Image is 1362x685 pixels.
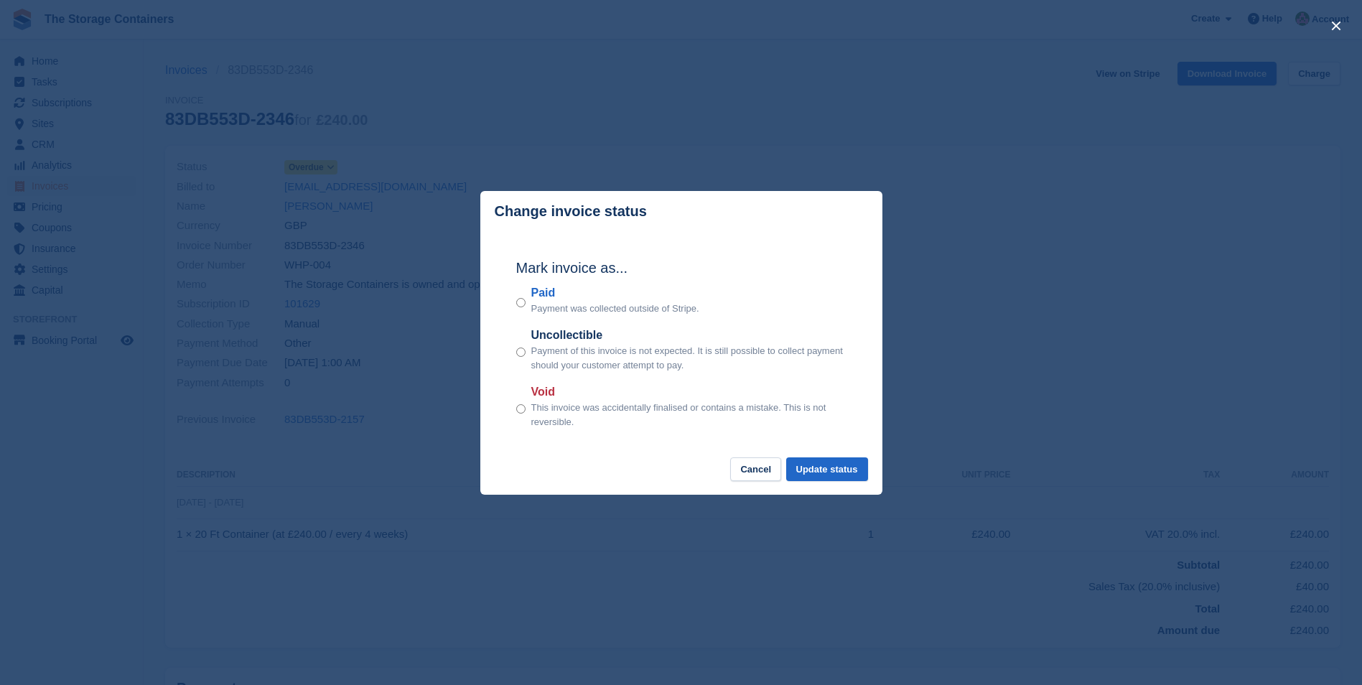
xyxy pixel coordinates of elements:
h2: Mark invoice as... [516,257,846,279]
p: This invoice was accidentally finalised or contains a mistake. This is not reversible. [531,401,846,429]
button: Cancel [730,457,781,481]
p: Change invoice status [495,203,647,220]
label: Void [531,383,846,401]
label: Paid [531,284,699,302]
p: Payment was collected outside of Stripe. [531,302,699,316]
button: close [1325,14,1348,37]
button: Update status [786,457,868,481]
label: Uncollectible [531,327,846,344]
p: Payment of this invoice is not expected. It is still possible to collect payment should your cust... [531,344,846,372]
